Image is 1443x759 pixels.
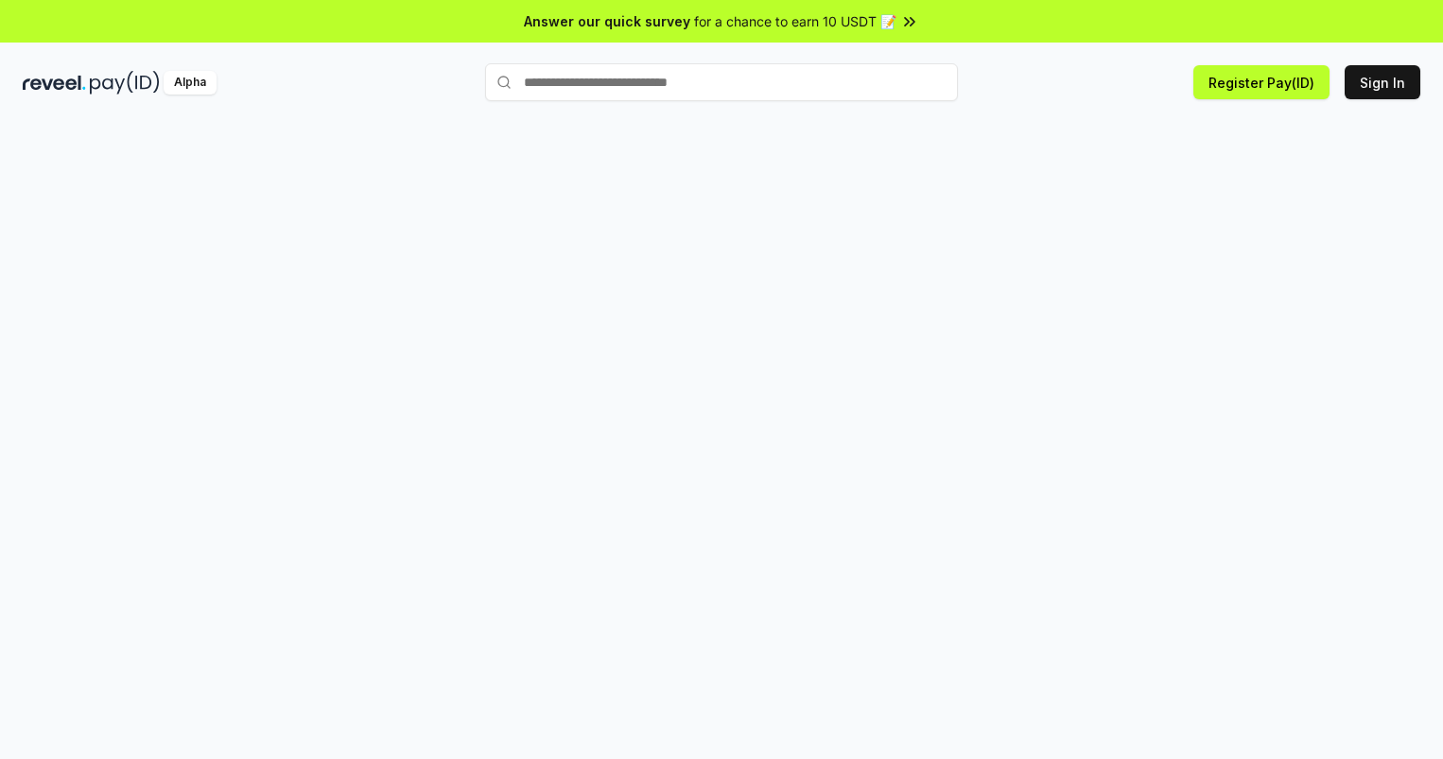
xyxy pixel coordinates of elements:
[524,11,690,31] span: Answer our quick survey
[1345,65,1420,99] button: Sign In
[164,71,217,95] div: Alpha
[23,71,86,95] img: reveel_dark
[1193,65,1330,99] button: Register Pay(ID)
[694,11,896,31] span: for a chance to earn 10 USDT 📝
[90,71,160,95] img: pay_id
